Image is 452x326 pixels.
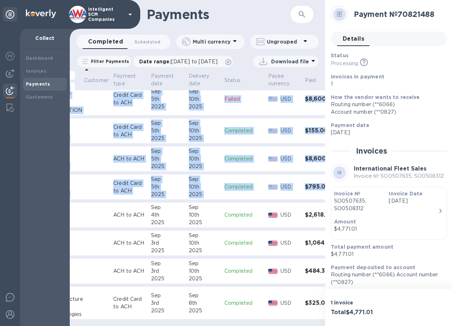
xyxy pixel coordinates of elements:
div: 5th [151,155,183,163]
div: Sep [189,292,219,299]
div: 10th [189,155,219,163]
div: Sep [151,148,183,155]
p: Paid [305,77,316,84]
h3: $155.00 [305,127,336,134]
p: Routing number (**6066) Account number (**0827) [331,271,441,286]
p: Customer [84,77,109,84]
div: Island [49,148,108,155]
span: Details [343,34,364,44]
div: Support [49,247,108,254]
b: Status [331,53,348,58]
p: Payment type [113,72,136,87]
div: Cargo [49,155,108,163]
div: Support [49,275,108,282]
b: Payment deposited to account [331,264,415,270]
b: International Fleet Sales [354,165,426,172]
div: 10th [189,95,219,103]
span: Completed [88,37,123,47]
div: Island [49,232,108,239]
div: Sep [189,232,219,239]
b: IS [337,170,342,175]
p: USD [280,267,299,275]
div: 8th [189,299,219,307]
img: USD [268,300,278,305]
p: Credit Card to ACH [113,180,145,195]
div: Sep [189,204,219,211]
span: Payment date [151,72,183,87]
div: 5th [151,95,183,103]
p: $4,771.01 [331,250,441,258]
b: Customers [26,94,53,100]
b: Invoice № [334,191,360,196]
p: [DATE] [389,197,438,205]
div: Island [49,119,108,127]
div: 2025 [151,191,183,198]
p: USD [280,211,299,219]
h3: $8,600.00 [305,155,336,162]
b: Payments [26,81,50,87]
p: Credit Card to ACH [113,123,145,139]
div: Sep [151,119,183,127]
span: Payment type [113,72,145,87]
b: Amount [334,219,356,225]
p: 1 invoice [331,299,386,306]
h2: Payment № 70821488 [354,10,441,19]
p: Completed [224,267,262,275]
div: 2025 [151,103,183,110]
img: USD [268,185,278,190]
p: USD [280,239,299,247]
div: 5th [151,127,183,135]
h3: Total $4,771.01 [331,309,386,316]
div: Island [49,176,108,183]
div: 4th [151,211,183,219]
span: Customer [84,77,118,84]
div: 2025 [151,275,183,282]
div: Sep [189,176,219,183]
p: USD [280,95,299,103]
h2: Invoices [356,146,387,155]
div: Sep [151,204,183,211]
div: 5th [151,183,183,191]
div: Cargo [49,267,108,275]
div: Support [49,135,108,142]
b: Total payment amount [331,244,393,250]
div: Support [49,191,108,198]
div: Sep [189,88,219,95]
b: Payment date [331,122,369,128]
p: Delivery date [189,72,209,87]
div: Infrastructure [49,295,108,303]
b: Invoices in payment [331,74,384,80]
div: 2025 [189,135,219,142]
p: Completed [224,299,262,307]
div: 2025 [189,103,219,110]
span: [DATE] to [DATE] [171,59,218,64]
p: USD [280,155,299,163]
div: Island [49,260,108,267]
p: USD [280,183,299,191]
b: How the vendor wants to receive [331,94,420,100]
div: Sep [189,260,219,267]
p: Filter Payments [88,58,129,64]
p: ACH to ACH [113,267,145,275]
div: 3rd [151,299,183,307]
img: USD [268,213,278,218]
b: Dashboard [26,55,53,61]
img: USD [268,96,278,101]
h3: $8,600.00 [305,96,336,103]
div: 2025 [189,275,219,282]
div: 2025 [189,307,219,314]
p: USD [280,127,299,135]
div: Sep [151,232,183,239]
div: & [49,99,108,107]
span: Status [224,77,250,84]
img: USD [268,269,278,274]
p: Processing [331,60,358,67]
span: Paid [305,77,325,84]
div: Sep [151,176,183,183]
span: Scheduled [134,38,160,46]
p: Completed [224,183,262,191]
p: USD [280,299,299,307]
div: Ahtna [49,288,108,295]
div: 10th [189,239,219,247]
p: 1 [331,80,441,88]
